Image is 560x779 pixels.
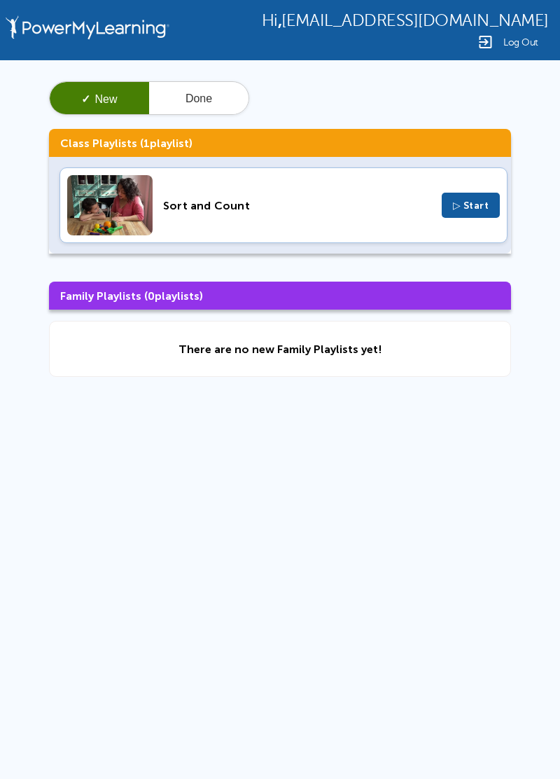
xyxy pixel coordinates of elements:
h3: Class Playlists ( playlist) [49,129,511,157]
img: Logout Icon [477,34,493,50]
span: [EMAIL_ADDRESS][DOMAIN_NAME] [281,11,549,30]
div: There are no new Family Playlists yet! [178,343,382,356]
div: , [262,10,549,30]
span: 0 [148,289,155,303]
img: Thumbnail [67,175,153,235]
button: Done [149,82,248,116]
div: Sort and Count [163,199,431,212]
h3: Family Playlists ( playlists) [49,282,511,310]
span: Log Out [503,37,538,48]
button: ▷ Start [442,193,500,218]
span: 1 [143,137,150,150]
span: ▷ Start [453,200,489,212]
button: ✓New [50,82,149,116]
span: ✓ [81,93,90,105]
span: Hi [262,11,278,30]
